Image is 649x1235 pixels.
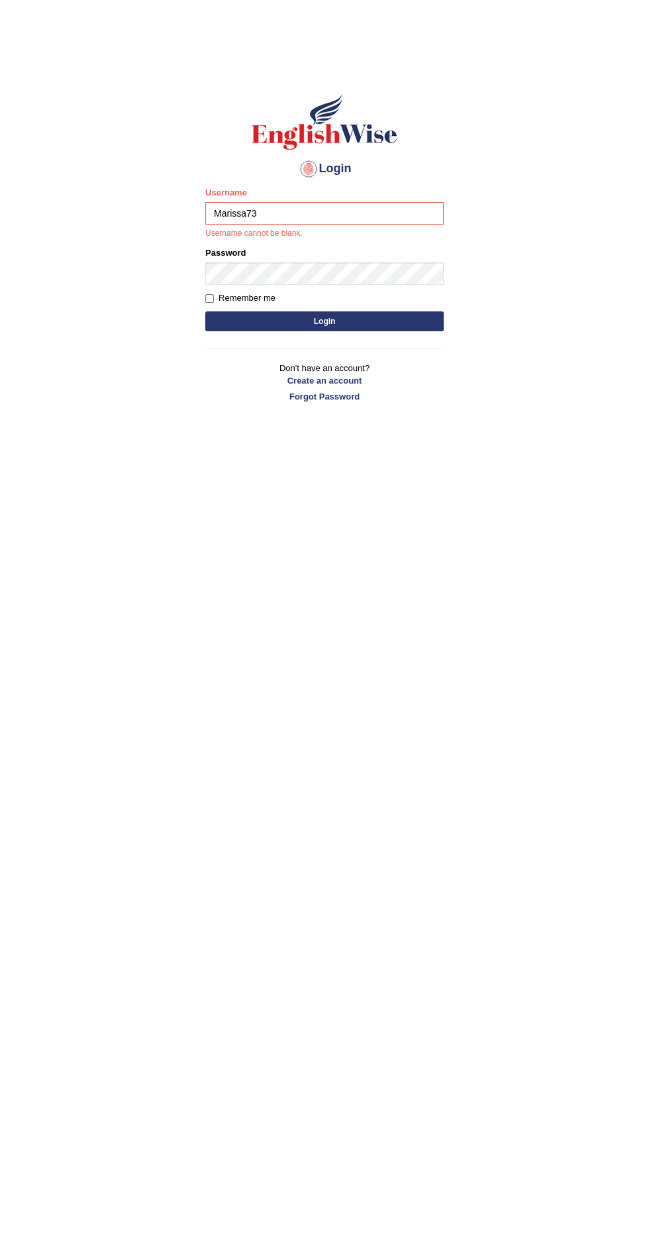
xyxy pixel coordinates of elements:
label: Remember me [205,292,275,305]
input: Remember me [205,294,214,303]
label: Password [205,246,246,259]
label: Username [205,186,247,199]
img: Logo of English Wise sign in for intelligent practice with AI [249,92,400,152]
a: Create an account [205,374,444,387]
h4: Login [205,158,444,180]
p: Don't have an account? [205,362,444,403]
button: Login [205,311,444,331]
a: Forgot Password [205,390,444,403]
p: Username cannot be blank. [205,228,444,240]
